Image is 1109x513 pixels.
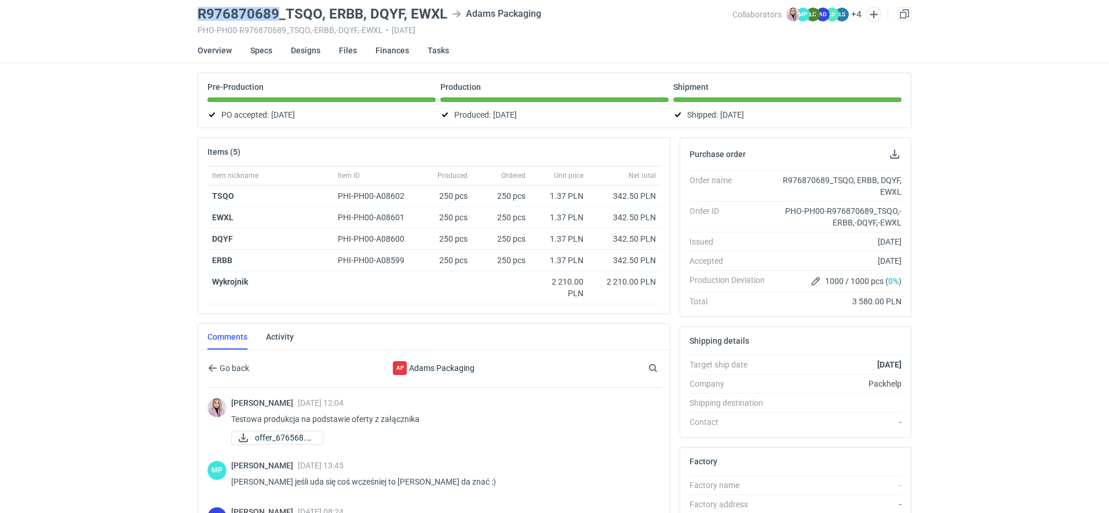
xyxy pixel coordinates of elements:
a: TSQO [212,191,234,201]
p: Production [440,82,481,92]
div: Total [690,296,774,307]
a: Designs [291,38,320,63]
a: ERBB [212,256,232,265]
div: 342.50 PLN [593,233,656,245]
div: 342.50 PLN [593,212,656,223]
img: Klaudia Wiśniewska [207,398,227,417]
div: Factory name [690,479,774,491]
div: Produced: [440,108,669,122]
div: PHO-PH00-R976870689_TSQO,-ERBB,-DQYF,-EWXL [DATE] [198,26,732,35]
span: [DATE] 13:45 [298,461,344,470]
figcaption: AD [816,8,830,21]
p: [PERSON_NAME] jeśli uda się coś wcześniej to [PERSON_NAME] da znać :) [231,475,651,489]
span: • [386,26,389,35]
div: 1.37 PLN [535,190,583,202]
p: Shipment [673,82,709,92]
div: 3 580.00 PLN [774,296,902,307]
div: 342.50 PLN [593,190,656,202]
div: Contact [690,416,774,428]
button: +4 [851,9,862,20]
div: - [774,416,902,428]
div: 1.37 PLN [535,233,583,245]
span: offer_676568.pdf [255,431,313,444]
p: Pre-Production [207,82,264,92]
div: [DATE] [774,255,902,267]
button: Download PO [888,147,902,161]
h2: Shipping details [690,336,749,345]
a: Duplicate [898,7,911,21]
a: Tasks [428,38,449,63]
div: 250 pcs [420,207,472,228]
span: [DATE] 12:04 [298,398,344,408]
span: Unit price [554,171,583,180]
div: 1.37 PLN [535,212,583,223]
div: Accepted [690,255,774,267]
div: Factory address [690,499,774,510]
strong: EWXL [212,213,234,222]
div: PO accepted: [207,108,436,122]
span: Produced [437,171,468,180]
span: [DATE] [493,108,517,122]
button: Edit production Deviation [809,274,823,288]
span: Item ID [338,171,360,180]
div: 250 pcs [472,207,530,228]
div: PHI-PH00-A08600 [338,233,415,245]
div: 250 pcs [420,228,472,250]
div: Packhelp [774,378,902,390]
div: Adams Packaging [339,361,529,375]
button: Go back [207,361,250,375]
input: Search [646,361,683,375]
div: Target ship date [690,359,774,370]
figcaption: MP [207,461,227,480]
span: [DATE] [720,108,744,122]
figcaption: ŁD [825,8,839,21]
span: Collaborators [732,10,782,19]
div: 2 210.00 PLN [593,276,656,288]
div: 342.50 PLN [593,254,656,266]
div: PHI-PH00-A08599 [338,254,415,266]
div: Production Deviation [690,274,774,288]
div: 250 pcs [472,228,530,250]
div: 250 pcs [420,185,472,207]
div: [DATE] [774,236,902,248]
figcaption: ŁC [806,8,820,21]
div: 250 pcs [420,250,472,271]
a: offer_676568.pdf [231,431,323,445]
div: PHO-PH00-R976870689_TSQO,-ERBB,-DQYF,-EWXL [774,205,902,228]
div: Adams Packaging [452,7,541,21]
span: [PERSON_NAME] [231,461,298,470]
p: Testowa produkcja na podstawie oferty z załącznika [231,412,651,426]
a: Comments [207,324,247,350]
div: Shipped: [673,108,902,122]
span: Item nickname [212,171,258,180]
div: 2 210.00 PLN [535,276,583,299]
a: Specs [250,38,272,63]
div: 250 pcs [472,250,530,271]
a: Finances [375,38,409,63]
a: Activity [266,324,294,350]
figcaption: MP [796,8,810,21]
a: Files [339,38,357,63]
h3: R976870689_TSQO, ERBB, DQYF, EWXL [198,7,447,21]
span: [PERSON_NAME] [231,398,298,408]
figcaption: ŁS [835,8,849,21]
a: DQYF [212,234,233,243]
div: Order ID [690,205,774,228]
span: [DATE] [271,108,295,122]
img: Klaudia Wiśniewska [786,8,800,21]
h2: Purchase order [690,150,746,159]
div: R976870689_TSQO, ERBB, DQYF, EWXL [774,174,902,198]
strong: [DATE] [877,360,902,369]
button: Edit collaborators [866,7,881,22]
div: PHI-PH00-A08602 [338,190,415,202]
span: Go back [217,364,249,372]
div: - [774,499,902,510]
h2: Factory [690,457,717,466]
div: Order name [690,174,774,198]
div: - [774,479,902,491]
